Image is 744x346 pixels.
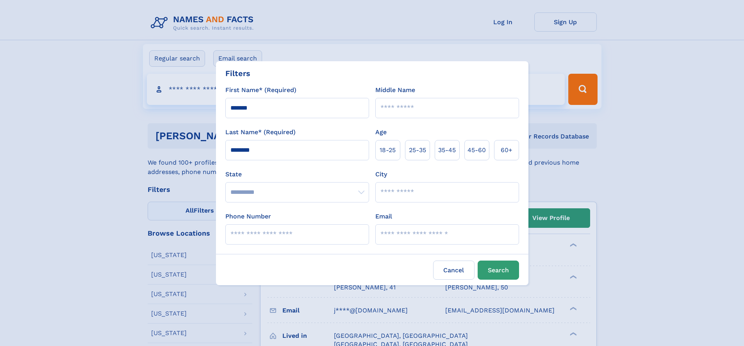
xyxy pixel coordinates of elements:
label: Cancel [433,261,475,280]
label: Middle Name [375,85,415,95]
label: State [225,170,369,179]
span: 45‑60 [467,145,486,155]
span: 18‑25 [380,145,396,155]
label: Phone Number [225,212,271,221]
label: Last Name* (Required) [225,128,296,137]
span: 35‑45 [438,145,456,155]
span: 60+ [501,145,512,155]
label: First Name* (Required) [225,85,296,95]
span: 25‑35 [409,145,426,155]
label: Age [375,128,387,137]
label: Email [375,212,392,221]
button: Search [478,261,519,280]
div: Filters [225,67,250,79]
label: City [375,170,387,179]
